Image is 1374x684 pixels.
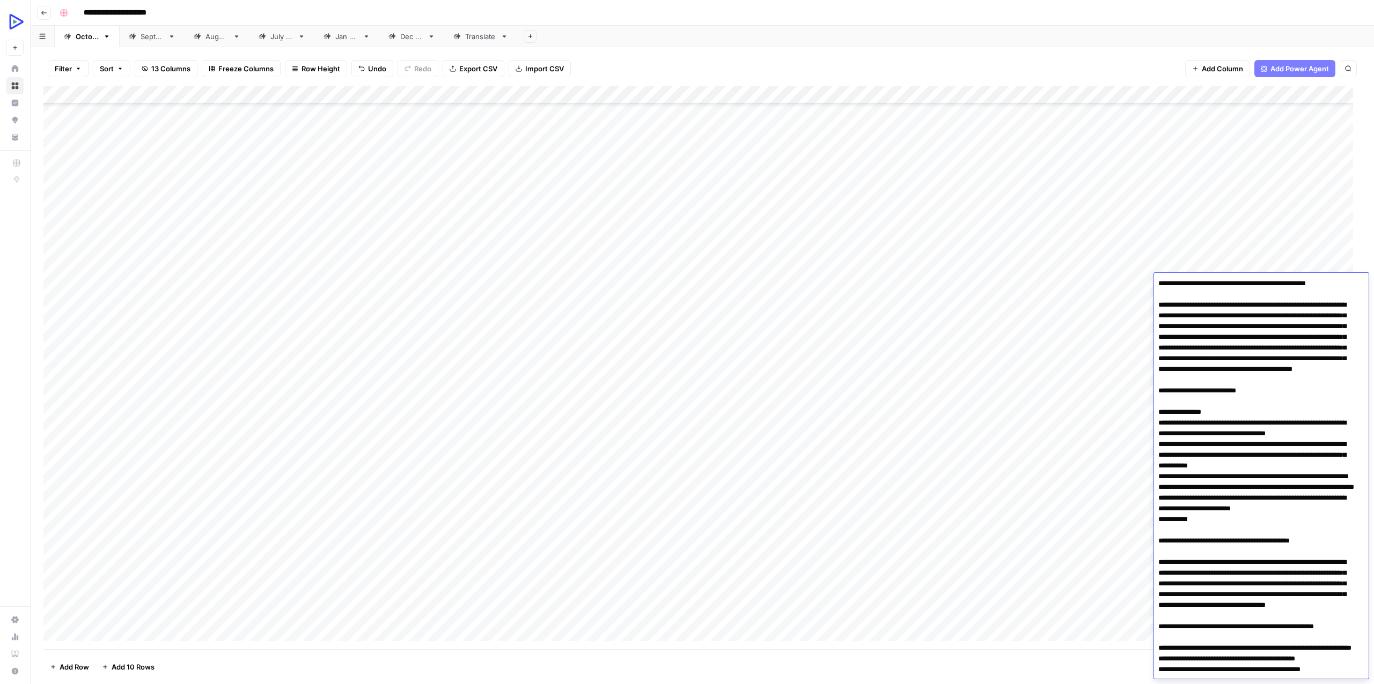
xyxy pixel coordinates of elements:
a: Insights [6,94,24,111]
button: Filter [48,60,89,77]
div: [DATE] [400,31,423,42]
div: [DATE] [270,31,293,42]
span: Freeze Columns [218,63,274,74]
button: Workspace: OpenReplay [6,9,24,35]
span: Row Height [302,63,340,74]
a: [DATE] [120,26,185,47]
button: Import CSV [509,60,571,77]
button: Export CSV [443,60,504,77]
span: Add Row [60,661,89,672]
button: Undo [351,60,393,77]
span: Add Column [1202,63,1243,74]
div: [DATE] [76,31,99,42]
a: Learning Hub [6,645,24,663]
a: [DATE] [185,26,249,47]
button: Row Height [285,60,347,77]
div: [DATE] [141,31,164,42]
a: Settings [6,611,24,628]
a: Your Data [6,129,24,146]
a: [DATE] [249,26,314,47]
span: Import CSV [525,63,564,74]
button: Sort [93,60,130,77]
button: 13 Columns [135,60,197,77]
span: Sort [100,63,114,74]
span: Undo [368,63,386,74]
div: [DATE] [335,31,358,42]
span: Filter [55,63,72,74]
a: [DATE] [379,26,444,47]
button: Add 10 Rows [95,658,161,675]
a: Browse [6,77,24,94]
button: Freeze Columns [202,60,281,77]
span: Export CSV [459,63,497,74]
span: Add 10 Rows [112,661,155,672]
span: Redo [414,63,431,74]
div: Translate [465,31,496,42]
div: [DATE] [205,31,229,42]
a: Usage [6,628,24,645]
a: [DATE] [314,26,379,47]
a: [DATE] [55,26,120,47]
button: Redo [398,60,438,77]
button: Add Column [1185,60,1250,77]
button: Add Row [43,658,95,675]
span: 13 Columns [151,63,190,74]
button: Help + Support [6,663,24,680]
a: Translate [444,26,517,47]
img: OpenReplay Logo [6,12,26,32]
a: Opportunities [6,111,24,129]
a: Home [6,60,24,77]
button: Add Power Agent [1254,60,1335,77]
span: Add Power Agent [1270,63,1329,74]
